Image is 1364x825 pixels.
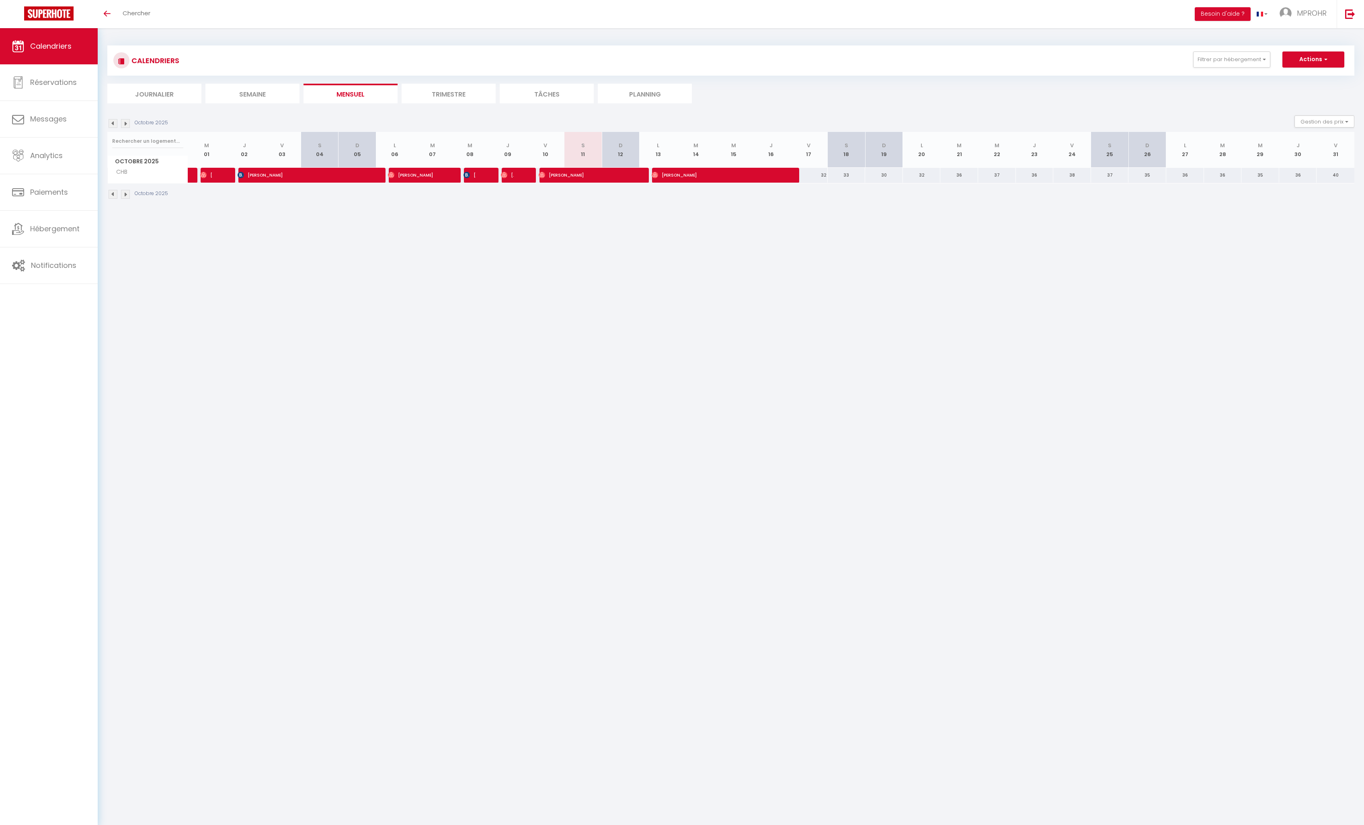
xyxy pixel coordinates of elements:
[598,84,692,103] li: Planning
[30,114,67,124] span: Messages
[31,260,76,270] span: Notifications
[657,142,659,149] abbr: L
[226,132,263,168] th: 02
[882,142,886,149] abbr: D
[30,187,68,197] span: Paiements
[338,132,376,168] th: 05
[921,142,923,149] abbr: L
[1016,132,1054,168] th: 23
[107,84,201,103] li: Journalier
[30,41,72,51] span: Calendriers
[940,168,978,183] div: 36
[828,168,866,183] div: 33
[790,132,828,168] th: 17
[769,142,773,149] abbr: J
[135,119,168,127] p: Octobre 2025
[752,132,790,168] th: 16
[129,51,179,70] h3: CALENDRIERS
[204,142,209,149] abbr: M
[1033,142,1036,149] abbr: J
[489,132,527,168] th: 09
[301,132,338,168] th: 04
[501,167,513,183] span: [PERSON_NAME]
[790,168,828,183] div: 32
[464,167,476,183] span: [PERSON_NAME]
[112,134,183,148] input: Rechercher un logement...
[402,84,496,103] li: Trimestre
[828,132,866,168] th: 18
[715,132,753,168] th: 15
[500,84,594,103] li: Tâches
[30,224,80,234] span: Hébergement
[280,142,284,149] abbr: V
[430,142,435,149] abbr: M
[468,142,472,149] abbr: M
[506,142,509,149] abbr: J
[940,132,978,168] th: 21
[123,9,150,17] span: Chercher
[318,142,322,149] abbr: S
[243,142,246,149] abbr: J
[807,142,810,149] abbr: V
[24,6,74,21] img: Super Booking
[451,132,489,168] th: 08
[1241,132,1279,168] th: 29
[30,150,63,160] span: Analytics
[1145,142,1149,149] abbr: D
[903,168,941,183] div: 32
[845,142,848,149] abbr: S
[1053,168,1091,183] div: 38
[355,142,359,149] abbr: D
[581,142,585,149] abbr: S
[602,132,640,168] th: 12
[652,167,777,183] span: [PERSON_NAME]
[865,132,903,168] th: 19
[1241,168,1279,183] div: 35
[731,142,736,149] abbr: M
[205,84,299,103] li: Semaine
[1334,142,1337,149] abbr: V
[109,168,139,177] span: CHB
[1070,142,1074,149] abbr: V
[394,142,396,149] abbr: L
[1279,168,1317,183] div: 36
[1204,132,1242,168] th: 28
[200,167,213,183] span: [PERSON_NAME]
[1279,132,1317,168] th: 30
[1053,132,1091,168] th: 24
[677,132,715,168] th: 14
[1297,8,1327,18] span: MPROHR
[957,142,962,149] abbr: M
[1294,115,1354,128] button: Gestion des prix
[539,167,627,183] span: [PERSON_NAME]
[693,142,698,149] abbr: M
[1091,132,1129,168] th: 25
[414,132,451,168] th: 07
[1296,142,1300,149] abbr: J
[188,132,226,168] th: 01
[903,132,941,168] th: 20
[1345,9,1355,19] img: logout
[1128,168,1166,183] div: 35
[564,132,602,168] th: 11
[978,132,1016,168] th: 22
[1166,168,1204,183] div: 36
[30,77,77,87] span: Réservations
[619,142,623,149] abbr: D
[376,132,414,168] th: 06
[108,156,188,167] span: Octobre 2025
[995,142,999,149] abbr: M
[1128,132,1166,168] th: 26
[1317,168,1354,183] div: 40
[1317,132,1354,168] th: 31
[1280,7,1292,19] img: ...
[238,167,363,183] span: [PERSON_NAME]
[1258,142,1263,149] abbr: M
[304,84,398,103] li: Mensuel
[263,132,301,168] th: 03
[1282,51,1344,68] button: Actions
[1016,168,1054,183] div: 36
[544,142,547,149] abbr: V
[1091,168,1129,183] div: 37
[135,190,168,198] p: Octobre 2025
